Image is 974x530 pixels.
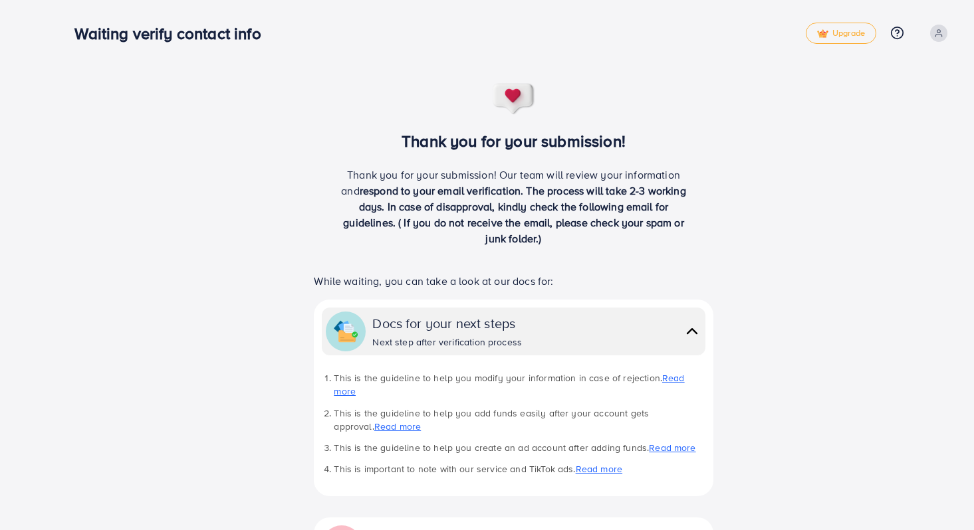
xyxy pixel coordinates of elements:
[334,319,358,343] img: collapse
[576,462,622,476] a: Read more
[336,167,691,246] p: Thank you for your submission! Our team will review your information and
[806,23,876,44] a: tickUpgrade
[649,441,695,454] a: Read more
[334,371,705,398] li: This is the guideline to help you modify your information in case of rejection.
[372,313,522,333] div: Docs for your next steps
[74,24,271,43] h3: Waiting verify contact info
[817,29,865,39] span: Upgrade
[292,132,735,151] h3: Thank you for your submission!
[683,321,701,341] img: collapse
[334,371,684,398] a: Read more
[314,273,713,289] p: While waiting, you can take a look at our docs for:
[817,29,828,39] img: tick
[334,406,705,434] li: This is the guideline to help you add funds easily after your account gets approval.
[492,82,536,116] img: success
[372,335,522,349] div: Next step after verification process
[374,420,421,433] a: Read more
[334,462,705,476] li: This is important to note with our service and TikTok ads.
[334,441,705,454] li: This is the guideline to help you create an ad account after adding funds.
[343,183,686,246] span: respond to your email verification. The process will take 2-3 working days. In case of disapprova...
